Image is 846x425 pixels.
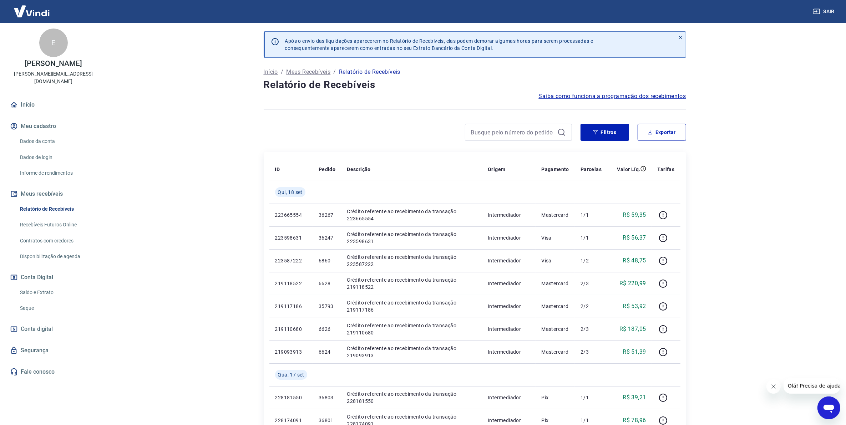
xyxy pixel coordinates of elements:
[319,211,335,219] p: 36267
[9,186,98,202] button: Meus recebíveis
[488,326,530,333] p: Intermediador
[319,257,335,264] p: 6860
[539,92,686,101] a: Saiba como funciona a programação dos recebimentos
[17,217,98,232] a: Recebíveis Futuros Online
[9,343,98,358] a: Segurança
[488,257,530,264] p: Intermediador
[347,276,476,291] p: Crédito referente ao recebimento da transação 219118522
[319,394,335,401] p: 36803
[488,417,530,424] p: Intermediador
[4,5,60,11] span: Olá! Precisa de ajuda?
[541,348,569,355] p: Mastercard
[275,326,307,333] p: 219110680
[581,417,602,424] p: 1/1
[347,231,476,245] p: Crédito referente ao recebimento da transação 223598631
[488,166,505,173] p: Origem
[541,326,569,333] p: Mastercard
[623,416,646,425] p: R$ 78,96
[264,78,686,92] h4: Relatório de Recebíveis
[581,326,602,333] p: 2/3
[541,257,569,264] p: Visa
[278,371,304,378] span: Qua, 17 set
[9,97,98,113] a: Início
[319,326,335,333] p: 6626
[812,5,837,18] button: Sair
[623,348,646,356] p: R$ 51,39
[488,348,530,355] p: Intermediador
[347,254,476,268] p: Crédito referente ao recebimento da transação 223587222
[9,118,98,134] button: Meu cadastro
[275,234,307,241] p: 223598631
[21,324,53,334] span: Conta digital
[319,234,335,241] p: 36247
[488,303,530,310] p: Intermediador
[17,301,98,316] a: Saque
[319,303,335,310] p: 35793
[623,302,646,311] p: R$ 53,92
[623,211,646,219] p: R$ 59,35
[17,234,98,248] a: Contratos com credores
[541,303,569,310] p: Mastercard
[319,417,335,424] p: 36801
[817,396,840,419] iframe: Botão para abrir a janela de mensagens
[488,394,530,401] p: Intermediador
[347,208,476,222] p: Crédito referente ao recebimento da transação 223665554
[541,394,569,401] p: Pix
[275,417,307,424] p: 228174091
[264,68,278,76] a: Início
[275,348,307,355] p: 219093913
[347,345,476,359] p: Crédito referente ao recebimento da transação 219093913
[581,303,602,310] p: 2/2
[581,211,602,219] p: 1/1
[488,280,530,287] p: Intermediador
[286,68,330,76] p: Meus Recebíveis
[784,378,840,394] iframe: Mensagem da empresa
[541,417,569,424] p: Pix
[541,166,569,173] p: Pagamento
[623,234,646,242] p: R$ 56,37
[347,299,476,313] p: Crédito referente ao recebimento da transação 219117186
[9,321,98,337] a: Conta digital
[638,124,686,141] button: Exportar
[339,68,400,76] p: Relatório de Recebíveis
[9,364,98,380] a: Fale conosco
[319,280,335,287] p: 6628
[275,257,307,264] p: 223587222
[319,166,335,173] p: Pedido
[581,348,602,355] p: 2/3
[581,124,629,141] button: Filtros
[623,393,646,402] p: R$ 39,21
[488,234,530,241] p: Intermediador
[17,249,98,264] a: Disponibilização de agenda
[9,270,98,285] button: Conta Digital
[275,166,280,173] p: ID
[581,166,602,173] p: Parcelas
[285,37,593,52] p: Após o envio das liquidações aparecerem no Relatório de Recebíveis, elas podem demorar algumas ho...
[619,279,646,288] p: R$ 220,99
[581,394,602,401] p: 1/1
[278,189,303,196] span: Qui, 18 set
[541,234,569,241] p: Visa
[488,211,530,219] p: Intermediador
[17,285,98,300] a: Saldo e Extrato
[281,68,283,76] p: /
[17,150,98,165] a: Dados de login
[39,29,68,57] div: E
[581,234,602,241] p: 1/1
[17,202,98,216] a: Relatório de Recebíveis
[275,280,307,287] p: 219118522
[347,322,476,336] p: Crédito referente ao recebimento da transação 219110680
[319,348,335,355] p: 6624
[275,211,307,219] p: 223665554
[623,256,646,265] p: R$ 48,75
[275,394,307,401] p: 228181550
[581,257,602,264] p: 1/2
[275,303,307,310] p: 219117186
[658,166,675,173] p: Tarifas
[17,134,98,149] a: Dados da conta
[347,390,476,405] p: Crédito referente ao recebimento da transação 228181550
[766,379,781,394] iframe: Fechar mensagem
[25,60,82,67] p: [PERSON_NAME]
